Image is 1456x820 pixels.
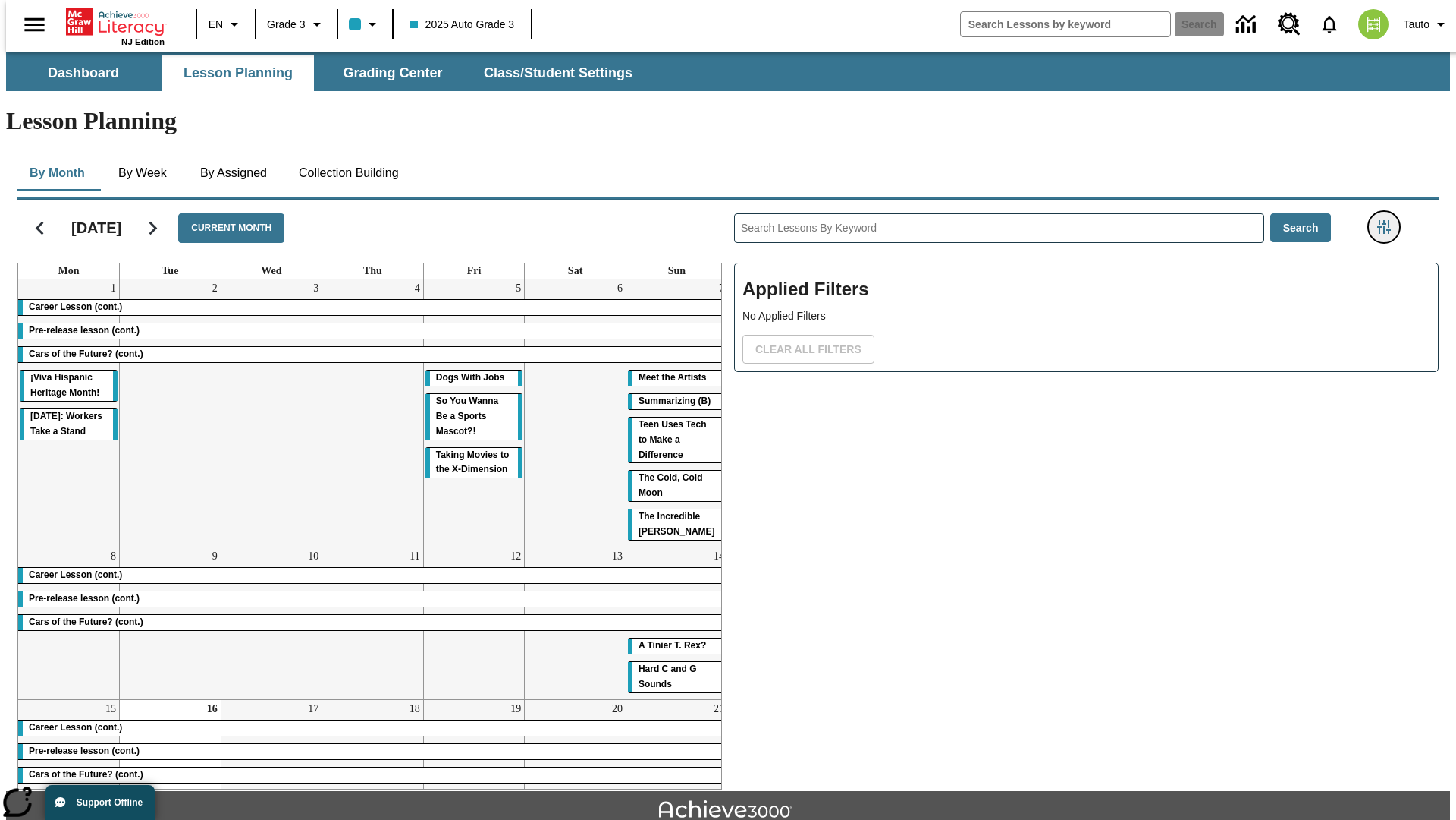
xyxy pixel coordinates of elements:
[6,107,1450,135] h1: Lesson Planning
[406,547,422,566] a: September 11, 2025
[108,547,119,566] a: September 8, 2025
[525,547,626,700] td: September 13, 2025
[121,37,165,46] span: NJ Edition
[221,279,322,547] td: September 3, 2025
[412,279,423,298] a: September 4, 2025
[29,722,122,733] span: Career Lesson (cont.)
[322,279,424,547] td: September 4, 2025
[735,214,1263,242] input: Search Lessons By Keyword
[406,700,423,718] a: September 18, 2025
[1349,5,1398,44] button: Select a new avatar
[29,569,122,580] span: Career Lesson (cont.)
[639,419,707,460] span: Teen Uses Tech to Make a Difference
[120,547,221,700] td: September 9, 2025
[525,279,626,547] td: September 6, 2025
[961,12,1170,36] input: search field
[29,769,143,780] span: Cars of the Future? (cont.)
[162,55,314,91] button: Lesson Planning
[639,396,711,406] span: Summarizing (B)
[436,449,509,475] span: Taking Movies to the X-Dimension
[158,263,181,279] a: Tuesday
[472,55,645,91] button: Class/Student Settings
[507,700,524,718] a: September 19, 2025
[639,472,703,498] span: The Cold, Cold Moon
[18,615,727,630] div: Cars of the Future? (cont.)
[310,279,322,298] a: September 3, 2025
[1270,213,1332,243] button: Search
[742,308,1430,324] p: No Applied Filters
[716,279,727,298] a: September 7, 2025
[628,471,726,501] div: The Cold, Cold Moon
[17,155,97,191] button: By Month
[410,17,515,33] span: 2025 Auto Grade 3
[628,639,726,654] div: A Tinier T. Rex?
[1358,9,1389,39] img: avatar image
[628,418,726,463] div: Teen Uses Tech to Make a Difference
[18,347,727,362] div: Cars of the Future? (cont.)
[565,263,585,279] a: Saturday
[436,396,498,437] span: So You Wanna Be a Sports Mascot?!
[120,279,221,547] td: September 2, 2025
[20,209,59,248] button: Previous
[734,263,1439,372] div: Applied Filters
[6,55,646,91] div: SubNavbar
[1369,212,1399,242] button: Filters Side menu
[464,263,485,279] a: Friday
[18,721,727,736] div: Career Lesson (cont.)
[66,7,165,37] a: Home
[29,593,140,604] span: Pre-release lesson (cont.)
[204,700,221,718] a: September 16, 2025
[133,209,172,248] button: Next
[221,547,322,700] td: September 10, 2025
[18,300,727,315] div: Career Lesson (cont.)
[30,372,99,398] span: ¡Viva Hispanic Heritage Month!
[628,662,726,692] div: Hard C and G Sounds
[436,372,505,383] span: Dogs With Jobs
[178,213,284,243] button: Current Month
[18,768,727,783] div: Cars of the Future? (cont.)
[77,797,143,808] span: Support Offline
[105,155,180,191] button: By Week
[711,547,727,566] a: September 14, 2025
[209,279,221,298] a: September 2, 2025
[66,5,165,46] div: Home
[639,664,697,689] span: Hard C and G Sounds
[55,263,83,279] a: Monday
[609,547,626,566] a: September 13, 2025
[29,325,140,336] span: Pre-release lesson (cont.)
[29,746,140,756] span: Pre-release lesson (cont.)
[20,371,118,401] div: ¡Viva Hispanic Heritage Month!
[626,547,727,700] td: September 14, 2025
[108,279,119,298] a: September 1, 2025
[423,547,525,700] td: September 12, 2025
[18,591,727,607] div: Pre-release lesson (cont.)
[18,279,120,547] td: September 1, 2025
[639,372,707,383] span: Meet the Artists
[18,547,120,700] td: September 8, 2025
[18,744,727,759] div: Pre-release lesson (cont.)
[513,279,524,298] a: September 5, 2025
[628,509,726,540] div: The Incredible Kellee Edwards
[8,55,159,91] button: Dashboard
[102,700,119,718] a: September 15, 2025
[18,568,727,583] div: Career Lesson (cont.)
[6,52,1450,91] div: SubNavbar
[12,2,57,47] button: Open side menu
[628,394,726,409] div: Summarizing (B)
[425,394,523,440] div: So You Wanna Be a Sports Mascot?!
[665,263,689,279] a: Sunday
[628,371,726,386] div: Meet the Artists
[425,371,523,386] div: Dogs With Jobs
[29,348,143,359] span: Cars of the Future? (cont.)
[360,263,385,279] a: Thursday
[29,617,143,627] span: Cars of the Future? (cont.)
[626,279,727,547] td: September 7, 2025
[267,17,306,33] span: Grade 3
[425,448,523,478] div: Taking Movies to the X-Dimension
[20,409,118,440] div: Labor Day: Workers Take a Stand
[30,411,102,437] span: Labor Day: Workers Take a Stand
[507,547,524,566] a: September 12, 2025
[45,785,155,820] button: Support Offline
[202,11,250,38] button: Language: EN, Select a language
[261,11,332,38] button: Grade: Grade 3, Select a grade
